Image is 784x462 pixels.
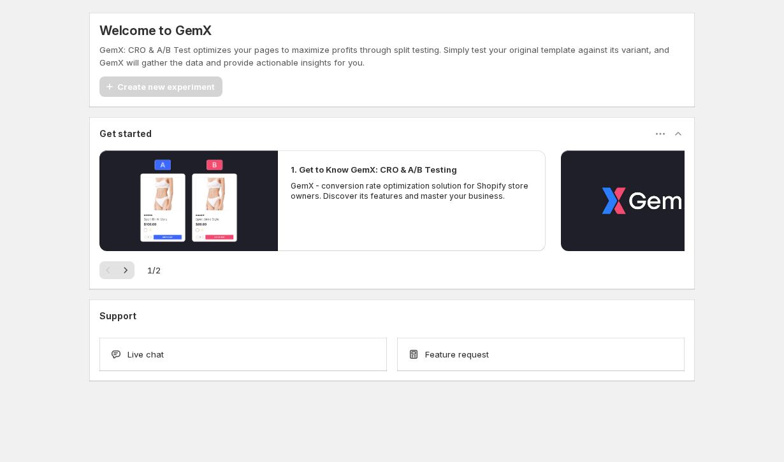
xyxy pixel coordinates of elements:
[99,127,152,140] h3: Get started
[99,310,136,322] h3: Support
[99,43,685,69] p: GemX: CRO & A/B Test optimizes your pages to maximize profits through split testing. Simply test ...
[291,163,457,176] h2: 1. Get to Know GemX: CRO & A/B Testing
[425,348,489,361] span: Feature request
[147,264,161,277] span: 1 / 2
[127,348,164,361] span: Live chat
[99,23,212,38] h5: Welcome to GemX
[291,181,533,201] p: GemX - conversion rate optimization solution for Shopify store owners. Discover its features and ...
